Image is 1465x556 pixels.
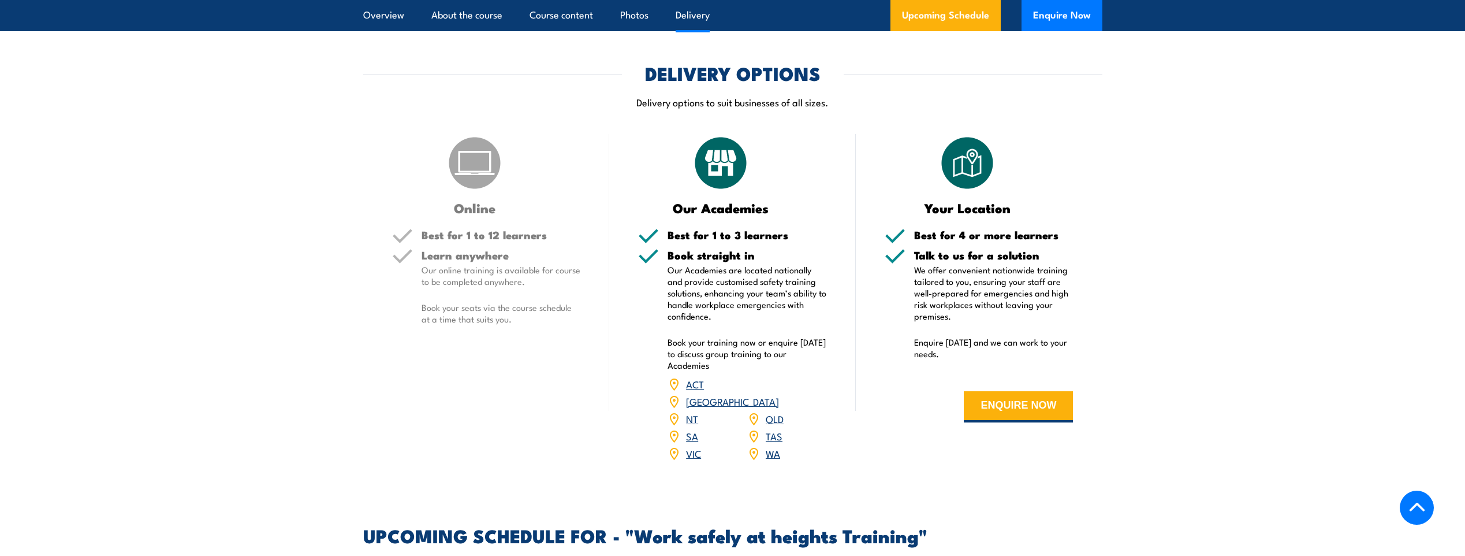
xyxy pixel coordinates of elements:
h3: Online [392,201,558,214]
h2: DELIVERY OPTIONS [645,65,821,81]
h5: Learn anywhere [422,250,581,261]
a: SA [686,429,698,443]
p: Delivery options to suit businesses of all sizes. [363,95,1102,109]
h2: UPCOMING SCHEDULE FOR - "Work safely at heights Training" [363,527,1102,543]
p: Our Academies are located nationally and provide customised safety training solutions, enhancing ... [668,264,827,322]
a: WA [766,446,780,460]
h3: Your Location [885,201,1050,214]
p: Enquire [DATE] and we can work to your needs. [914,336,1073,359]
h5: Book straight in [668,250,827,261]
a: NT [686,412,698,425]
p: Book your training now or enquire [DATE] to discuss group training to our Academies [668,336,827,371]
p: We offer convenient nationwide training tailored to you, ensuring your staff are well-prepared fo... [914,264,1073,322]
h5: Talk to us for a solution [914,250,1073,261]
a: ACT [686,377,704,391]
h5: Best for 1 to 12 learners [422,229,581,240]
p: Our online training is available for course to be completed anywhere. [422,264,581,287]
a: [GEOGRAPHIC_DATA] [686,394,779,408]
p: Book your seats via the course schedule at a time that suits you. [422,302,581,325]
button: ENQUIRE NOW [964,391,1073,422]
h3: Our Academies [638,201,804,214]
a: QLD [766,412,784,425]
a: TAS [766,429,782,443]
a: VIC [686,446,701,460]
h5: Best for 1 to 3 learners [668,229,827,240]
h5: Best for 4 or more learners [914,229,1073,240]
